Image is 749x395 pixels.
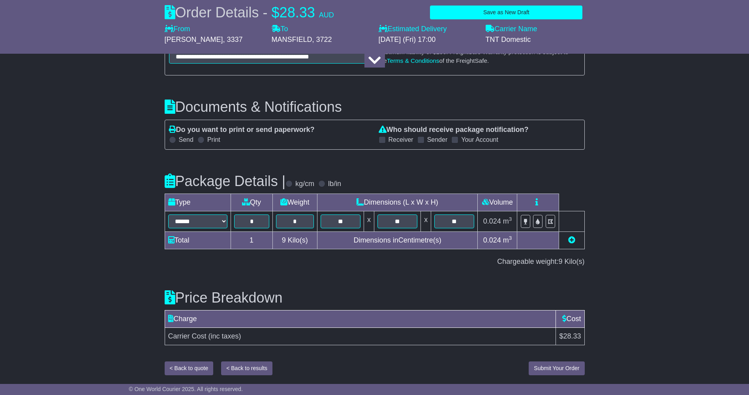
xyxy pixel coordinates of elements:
[221,361,272,375] button: < Back to results
[168,332,206,340] span: Carrier Cost
[558,258,562,265] span: 9
[272,4,280,21] span: $
[165,194,231,211] td: Type
[379,126,529,134] label: Who should receive package notification?
[430,6,582,19] button: Save as New Draft
[231,194,272,211] td: Qty
[165,173,286,189] h3: Package Details |
[379,25,478,34] label: Estimated Delivery
[231,232,272,249] td: 1
[509,235,512,241] sup: 3
[529,361,584,375] button: Submit Your Order
[282,236,286,244] span: 9
[379,36,478,44] div: [DATE] (Fri) 17:00
[165,232,231,249] td: Total
[427,136,448,143] label: Sender
[179,136,193,143] label: Send
[295,180,314,188] label: kg/cm
[272,194,317,211] td: Weight
[556,310,584,328] td: Cost
[165,361,214,375] button: < Back to quote
[568,236,575,244] a: Add new item
[169,126,315,134] label: Do you want to print or send paperwork?
[421,211,431,232] td: x
[165,99,585,115] h3: Documents & Notifications
[272,232,317,249] td: Kilo(s)
[317,194,478,211] td: Dimensions (L x W x H)
[165,25,190,34] label: From
[280,4,315,21] span: 28.33
[165,4,334,21] div: Order Details -
[478,194,517,211] td: Volume
[503,236,512,244] span: m
[509,216,512,222] sup: 3
[503,217,512,225] span: m
[165,310,556,328] td: Charge
[319,11,334,19] span: AUD
[165,258,585,266] div: Chargeable weight: Kilo(s)
[559,332,581,340] span: $28.33
[534,365,579,371] span: Submit Your Order
[461,136,498,143] label: Your Account
[165,290,585,306] h3: Price Breakdown
[129,386,243,392] span: © One World Courier 2025. All rights reserved.
[486,36,585,44] div: TNT Domestic
[483,217,501,225] span: 0.024
[483,236,501,244] span: 0.024
[389,136,413,143] label: Receiver
[328,180,341,188] label: lb/in
[223,36,243,43] span: , 3337
[364,211,374,232] td: x
[312,36,332,43] span: , 3722
[272,36,312,43] span: MANSFIELD
[208,332,241,340] span: (inc taxes)
[317,232,478,249] td: Dimensions in Centimetre(s)
[165,36,223,43] span: [PERSON_NAME]
[207,136,220,143] label: Print
[272,25,288,34] label: To
[486,25,537,34] label: Carrier Name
